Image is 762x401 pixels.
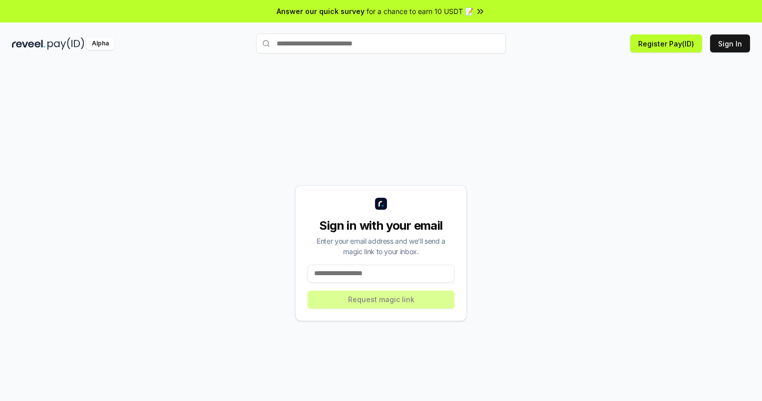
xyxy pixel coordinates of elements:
button: Register Pay(ID) [630,34,702,52]
img: pay_id [47,37,84,50]
div: Alpha [86,37,114,50]
span: for a chance to earn 10 USDT 📝 [367,6,473,16]
img: reveel_dark [12,37,45,50]
button: Sign In [710,34,750,52]
img: logo_small [375,198,387,210]
span: Answer our quick survey [277,6,365,16]
div: Sign in with your email [308,218,454,234]
div: Enter your email address and we’ll send a magic link to your inbox. [308,236,454,257]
